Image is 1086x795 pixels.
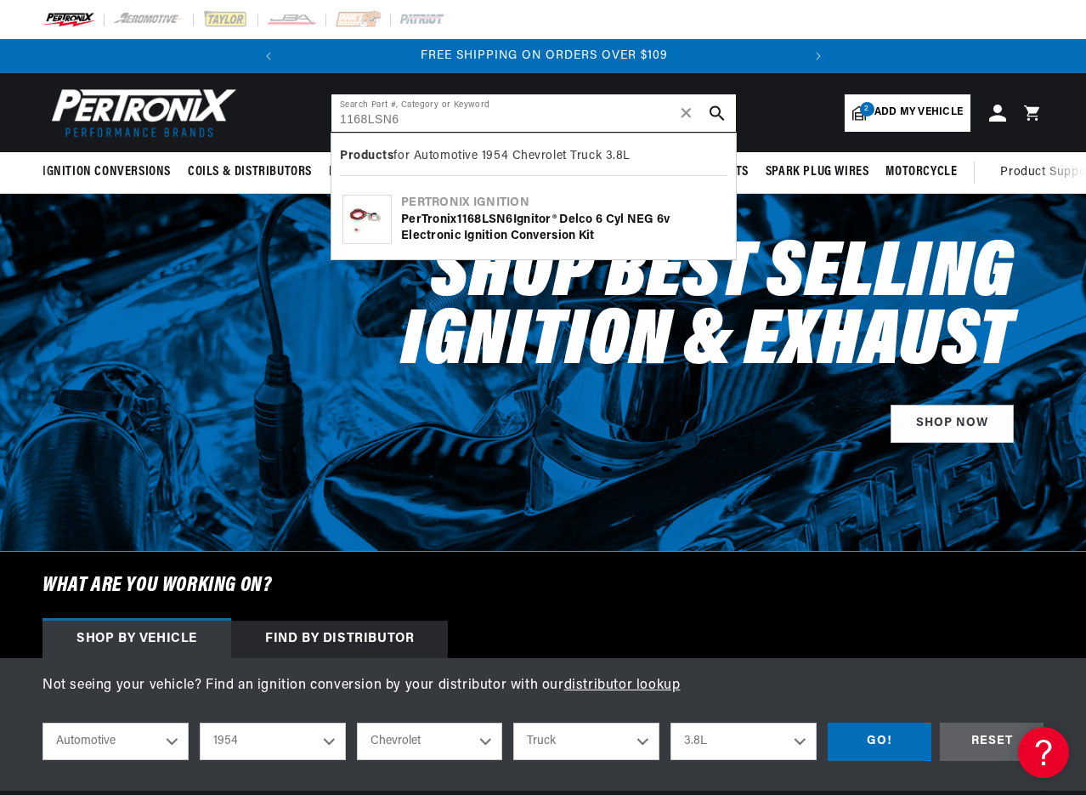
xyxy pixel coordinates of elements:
div: 2 of 2 [286,47,802,65]
summary: Headers, Exhausts & Components [320,152,536,192]
button: search button [699,94,736,132]
a: SHOP NOW [891,405,1014,443]
select: Make [357,723,503,760]
p: Not seeing your vehicle? Find an ignition conversion by your distributor with our [42,675,1044,697]
input: Search Part #, Category or Keyword [331,94,736,132]
div: Pertronix Ignition [401,195,725,212]
button: Translation missing: en.sections.announcements.previous_announcement [252,39,286,73]
span: Spark Plug Wires [766,163,869,181]
b: Products [340,150,393,162]
div: Announcement [286,47,802,65]
span: Add my vehicle [874,105,963,121]
span: FREE SHIPPING ON ORDERS OVER $109 [421,49,668,62]
summary: Motorcycle [877,152,965,192]
div: Shop by vehicle [42,621,231,658]
div: PerTronix Ignitor® Delco 6 cyl NEG 6v Electronic Ignition Conversion Kit [401,212,725,245]
h2: Shop Best Selling Ignition & Exhaust [287,241,1014,378]
button: Translation missing: en.sections.announcements.next_announcement [801,39,835,73]
b: 1168LSN6 [457,213,513,226]
img: Pertronix [42,83,238,142]
select: Model [513,723,659,760]
span: Coils & Distributors [188,163,312,181]
div: Find by Distributor [231,621,448,658]
summary: Coils & Distributors [179,152,320,192]
div: GO! [828,723,931,761]
select: Ride Type [42,723,189,760]
span: 2 [860,102,874,116]
span: Motorcycle [885,163,957,181]
summary: Spark Plug Wires [757,152,878,192]
div: for Automotive 1954 Chevrolet Truck 3.8L [340,142,727,176]
a: distributor lookup [564,679,681,692]
span: Headers, Exhausts & Components [329,163,528,181]
select: Engine [670,723,817,760]
a: 2Add my vehicle [845,94,970,132]
img: PerTronix 1168LSN6 Ignitor® Delco 6 cyl NEG 6v Electronic Ignition Conversion Kit [343,196,391,243]
span: Ignition Conversions [42,163,171,181]
select: Year [200,723,346,760]
div: RESET [940,723,1044,761]
summary: Ignition Conversions [42,152,179,192]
